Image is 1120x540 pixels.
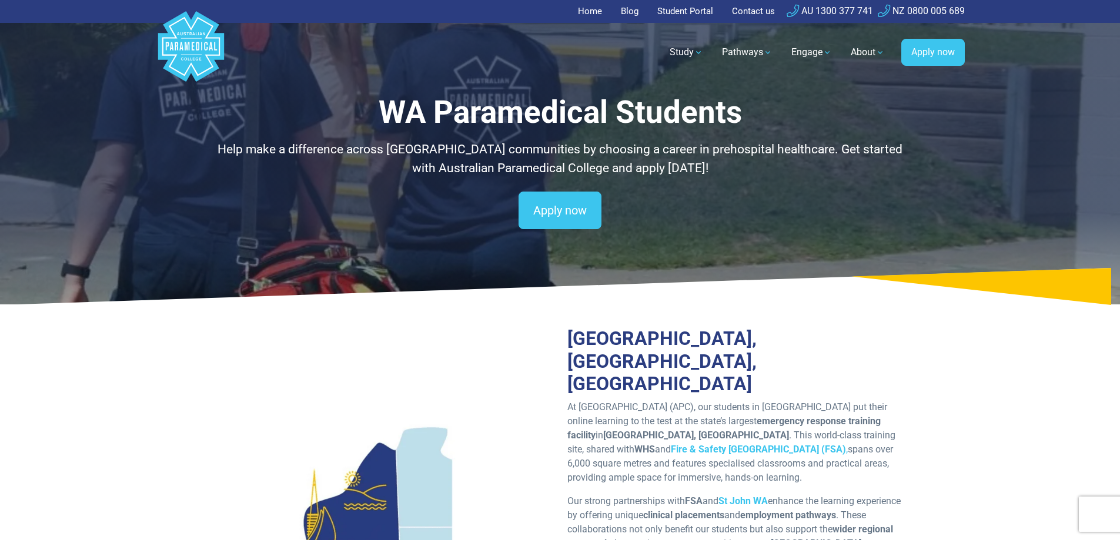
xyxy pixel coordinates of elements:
[567,327,904,395] h2: [GEOGRAPHIC_DATA], [GEOGRAPHIC_DATA], [GEOGRAPHIC_DATA]
[567,415,881,441] strong: emergency response training facility
[634,444,655,455] strong: WHS
[715,36,780,69] a: Pathways
[787,5,873,16] a: AU 1300 377 741
[784,36,839,69] a: Engage
[718,495,768,507] a: St John WA
[156,23,226,82] a: Australian Paramedical College
[643,509,724,521] strong: clinical placements
[685,495,703,507] strong: FSA
[844,36,892,69] a: About
[663,36,710,69] a: Study
[216,140,904,177] p: Help make a difference across [GEOGRAPHIC_DATA] communities by choosing a career in prehospital h...
[603,430,789,441] strong: [GEOGRAPHIC_DATA], [GEOGRAPHIC_DATA]
[878,5,965,16] a: NZ 0800 005 689
[740,509,836,521] strong: employment pathways
[567,400,904,485] p: At [GEOGRAPHIC_DATA] (APC), our students in [GEOGRAPHIC_DATA] put their online learning to the te...
[901,39,965,66] a: Apply now
[671,444,848,455] a: Fire & Safety [GEOGRAPHIC_DATA] (FSA),
[519,192,601,229] a: Apply now
[671,444,846,455] strong: Fire & Safety [GEOGRAPHIC_DATA] (FSA)
[216,94,904,131] h1: WA Paramedical Students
